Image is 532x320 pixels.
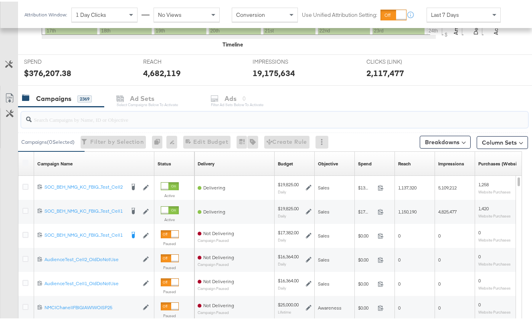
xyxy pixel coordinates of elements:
[398,255,401,261] span: 0
[161,312,179,317] label: Paused
[161,288,179,293] label: Paused
[278,159,293,165] a: The maximum amount you're willing to spend on your ads, on average each day or over the lifetime ...
[438,159,464,165] div: Impressions
[253,56,313,64] span: IMPRESSIONS
[36,93,71,102] div: Campaigns
[158,159,171,165] a: Shows the current state of your Ad Campaign.
[278,300,299,306] div: $25,000.00
[45,230,125,237] div: SOC_BEH_NMG_KC_FBIG...Test_Cell1
[198,159,214,165] div: Delivery
[278,308,291,313] sub: Lifetime
[438,303,441,309] span: 0
[278,212,286,217] sub: Daily
[438,279,441,285] span: 0
[358,303,374,309] span: $0.00
[278,204,299,210] div: $19,825.00
[45,255,139,262] a: AudienceTest_Cell2_OldDoNotUse
[198,261,234,265] sub: Campaign Paused
[203,207,225,213] span: Delivering
[77,94,92,101] div: 2369
[398,279,401,285] span: 0
[438,231,441,237] span: 0
[32,107,483,123] input: Search Campaigns by Name, ID or Objective
[318,159,338,165] div: Objective
[278,236,286,241] sub: Daily
[198,309,234,313] sub: Campaign Paused
[37,159,73,165] a: Your campaign name.
[198,159,214,165] a: Reflects the ability of your Ad Campaign to achieve delivery based on ad states, schedule and bud...
[398,159,411,165] a: The number of people your ad was served to.
[253,66,295,77] div: 19,175,634
[278,276,299,282] div: $16,364.00
[278,252,299,258] div: $16,364.00
[431,10,459,17] span: Last 7 Days
[472,13,479,33] text: Delivery
[478,188,511,193] sub: Website Purchases
[478,180,489,186] span: 1,258
[45,206,125,213] div: SOC_BEH_NMG_KC_FBIG...Test_Cell1
[158,159,171,165] div: Status
[492,14,500,33] text: Actions
[318,159,338,165] a: Your campaign's objective.
[438,255,441,261] span: 0
[161,239,179,245] label: Paused
[438,207,457,213] span: 4,825,477
[478,212,511,217] sub: Website Purchases
[278,228,299,234] div: $17,382.00
[203,229,234,235] span: Not Delivering
[203,277,234,283] span: Not Delivering
[358,279,374,285] span: $0.00
[478,276,481,282] span: 0
[24,56,84,64] span: SPEND
[478,204,489,210] span: 1,420
[24,10,67,16] div: Attribution Window:
[76,10,106,17] span: 1 Day Clicks
[161,264,179,269] label: Paused
[223,39,243,47] div: Timeline
[318,231,330,237] span: Sales
[318,279,330,285] span: Sales
[278,180,299,186] div: $19,825.00
[45,279,139,285] div: AudienceTest_Cell1_OldDoNotUse
[278,260,286,265] sub: Daily
[143,56,203,64] span: REACH
[45,182,125,190] a: SOC_BEH_NMG_KC_FBIG...Test_Cell2
[398,159,411,165] div: Reach
[366,56,427,64] span: CLICKS (LINK)
[203,301,234,307] span: Not Delivering
[45,303,139,310] a: NMC|Chanel|FBIG|AW|WO|SP25
[161,215,179,221] label: Active
[203,183,225,189] span: Delivering
[45,206,125,214] a: SOC_BEH_NMG_KC_FBIG...Test_Cell1
[358,207,374,213] span: $170,815.02
[37,159,73,165] div: Campaign Name
[318,183,330,189] span: Sales
[366,66,404,77] div: 2,117,477
[318,303,342,309] span: Awareness
[358,183,374,189] span: $133,613.88
[478,308,511,313] sub: Website Purchases
[358,159,372,165] a: The total amount spent to date.
[358,255,374,261] span: $0.00
[21,137,75,144] div: Campaigns ( 0 Selected)
[45,230,125,238] a: SOC_BEH_NMG_KC_FBIG...Test_Cell1
[398,183,417,189] span: 1,137,320
[203,253,234,259] span: Not Delivering
[158,10,182,17] span: No Views
[152,134,166,147] div: 0
[45,182,125,189] div: SOC_BEH_NMG_KC_FBIG...Test_Cell2
[358,231,374,237] span: $0.00
[478,252,481,258] span: 0
[438,183,457,189] span: 5,109,212
[143,66,181,77] div: 4,682,119
[278,188,286,193] sub: Daily
[478,300,481,306] span: 0
[478,284,511,289] sub: Website Purchases
[398,231,401,237] span: 0
[45,255,139,261] div: AudienceTest_Cell2_OldDoNotUse
[161,191,179,197] label: Active
[398,207,417,213] span: 1,150,190
[478,228,481,234] span: 0
[236,10,265,17] span: Conversion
